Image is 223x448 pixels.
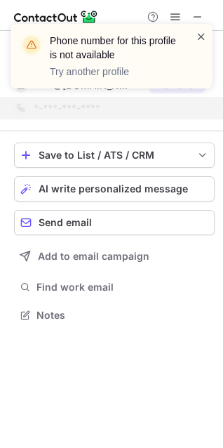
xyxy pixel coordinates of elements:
span: Send email [39,217,92,228]
header: Phone number for this profile is not available [50,34,179,62]
button: AI write personalized message [14,176,215,202]
img: warning [20,34,43,56]
span: Find work email [36,281,209,294]
img: ContactOut v5.3.10 [14,8,98,25]
span: Notes [36,309,209,322]
span: AI write personalized message [39,183,188,195]
button: Notes [14,305,215,325]
div: Save to List / ATS / CRM [39,150,190,161]
p: Try another profile [50,65,179,79]
button: Find work email [14,277,215,297]
button: Add to email campaign [14,244,215,269]
span: Add to email campaign [38,251,149,262]
button: Send email [14,210,215,235]
button: save-profile-one-click [14,143,215,168]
